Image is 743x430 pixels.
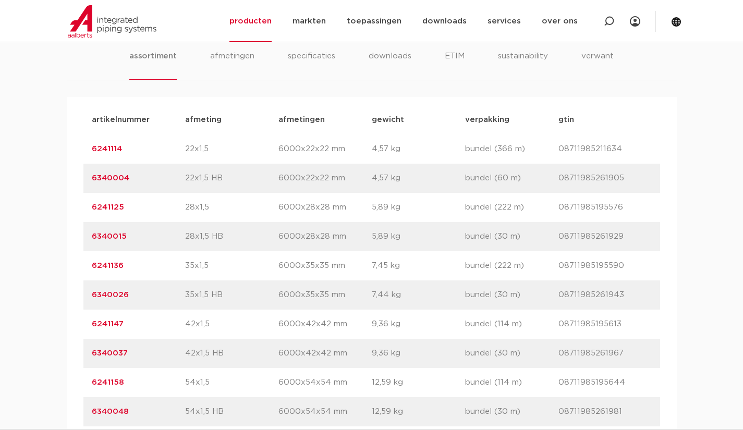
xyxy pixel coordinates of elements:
[210,50,254,80] li: afmetingen
[185,318,278,330] p: 42x1,5
[558,260,652,272] p: 08711985195590
[465,230,558,243] p: bundel (30 m)
[185,143,278,155] p: 22x1,5
[465,376,558,389] p: bundel (114 m)
[372,201,465,214] p: 5,89 kg
[92,408,129,415] a: 6340048
[372,376,465,389] p: 12,59 kg
[581,50,614,80] li: verwant
[278,114,372,126] p: afmetingen
[92,291,129,299] a: 6340026
[558,172,652,185] p: 08711985261905
[288,50,335,80] li: specificaties
[372,406,465,418] p: 12,59 kg
[558,230,652,243] p: 08711985261929
[129,50,177,80] li: assortiment
[92,349,128,357] a: 6340037
[369,50,411,80] li: downloads
[465,201,558,214] p: bundel (222 m)
[498,50,548,80] li: sustainability
[445,50,465,80] li: ETIM
[558,318,652,330] p: 08711985195613
[185,260,278,272] p: 35x1,5
[92,114,185,126] p: artikelnummer
[372,172,465,185] p: 4,57 kg
[558,406,652,418] p: 08711985261981
[558,114,652,126] p: gtin
[278,318,372,330] p: 6000x42x42 mm
[558,289,652,301] p: 08711985261943
[92,378,124,386] a: 6241158
[185,172,278,185] p: 22x1,5 HB
[278,347,372,360] p: 6000x42x42 mm
[278,230,372,243] p: 6000x28x28 mm
[278,201,372,214] p: 6000x28x28 mm
[92,145,122,153] a: 6241114
[278,406,372,418] p: 6000x54x54 mm
[465,114,558,126] p: verpakking
[465,289,558,301] p: bundel (30 m)
[92,203,124,211] a: 6241125
[372,114,465,126] p: gewicht
[278,260,372,272] p: 6000x35x35 mm
[372,347,465,360] p: 9,36 kg
[558,201,652,214] p: 08711985195576
[465,260,558,272] p: bundel (222 m)
[278,376,372,389] p: 6000x54x54 mm
[465,172,558,185] p: bundel (60 m)
[185,201,278,214] p: 28x1,5
[372,230,465,243] p: 5,89 kg
[465,347,558,360] p: bundel (30 m)
[185,230,278,243] p: 28x1,5 HB
[92,232,127,240] a: 6340015
[465,143,558,155] p: bundel (366 m)
[558,376,652,389] p: 08711985195644
[278,143,372,155] p: 6000x22x22 mm
[372,318,465,330] p: 9,36 kg
[278,172,372,185] p: 6000x22x22 mm
[558,143,652,155] p: 08711985211634
[92,262,124,269] a: 6241136
[465,406,558,418] p: bundel (30 m)
[185,406,278,418] p: 54x1,5 HB
[465,318,558,330] p: bundel (114 m)
[185,347,278,360] p: 42x1,5 HB
[278,289,372,301] p: 6000x35x35 mm
[558,347,652,360] p: 08711985261967
[92,174,129,182] a: 6340004
[372,289,465,301] p: 7,44 kg
[185,289,278,301] p: 35x1,5 HB
[185,114,278,126] p: afmeting
[92,320,124,328] a: 6241147
[372,143,465,155] p: 4,57 kg
[372,260,465,272] p: 7,45 kg
[185,376,278,389] p: 54x1,5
